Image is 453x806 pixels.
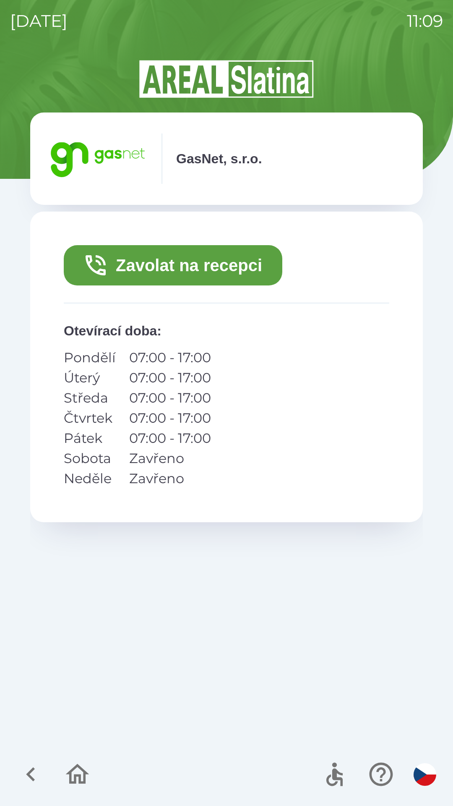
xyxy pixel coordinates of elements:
[64,428,116,448] p: Pátek
[47,133,148,184] img: 95bd5263-4d84-4234-8c68-46e365c669f1.png
[64,468,116,489] p: Neděle
[10,8,68,34] p: [DATE]
[414,763,436,786] img: cs flag
[64,368,116,388] p: Úterý
[129,348,211,368] p: 07:00 - 17:00
[64,321,389,341] p: Otevírací doba :
[129,368,211,388] p: 07:00 - 17:00
[129,468,211,489] p: Zavřeno
[129,408,211,428] p: 07:00 - 17:00
[64,348,116,368] p: Pondělí
[64,408,116,428] p: Čtvrtek
[64,448,116,468] p: Sobota
[30,59,423,99] img: Logo
[64,388,116,408] p: Středa
[407,8,443,34] p: 11:09
[64,245,282,285] button: Zavolat na recepci
[129,428,211,448] p: 07:00 - 17:00
[129,388,211,408] p: 07:00 - 17:00
[176,149,262,169] p: GasNet, s.r.o.
[129,448,211,468] p: Zavřeno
